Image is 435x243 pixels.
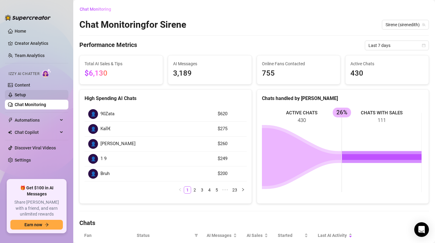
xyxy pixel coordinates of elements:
[15,158,31,163] a: Settings
[15,127,58,137] span: Chat Copilot
[88,139,98,149] div: 👤
[176,186,184,194] button: left
[230,186,239,194] li: 23
[176,186,184,194] li: Previous Page
[184,187,191,193] a: 1
[100,125,111,133] span: Kall€
[79,41,137,50] h4: Performance Metrics
[206,187,213,193] a: 4
[218,140,243,148] article: $260
[194,234,198,237] span: filter
[247,232,263,239] span: AI Sales
[218,155,243,163] article: $249
[220,186,230,194] li: Next 5 Pages
[85,95,247,102] div: High Spending AI Chats
[10,220,63,230] button: Earn nowarrow-right
[368,41,425,50] span: Last 7 days
[88,109,98,119] div: 👤
[100,170,110,177] span: Bruh
[100,110,114,118] span: 90Zata
[42,69,51,77] img: AI Chatter
[241,188,245,191] span: right
[173,68,246,79] span: 3,189
[79,4,116,14] button: Chat Monitoring
[278,232,303,239] span: Started
[239,186,247,194] button: right
[80,7,111,12] span: Chat Monitoring
[137,232,192,239] span: Status
[15,38,63,48] a: Creator Analytics
[85,69,107,77] span: $6,130
[8,118,13,123] span: thunderbolt
[193,231,199,240] span: filter
[88,124,98,134] div: 👤
[422,44,426,47] span: calendar
[262,95,424,102] div: Chats handled by [PERSON_NAME]
[10,185,63,197] span: 🎁 Get $100 in AI Messages
[85,60,158,67] span: Total AI Sales & Tips
[178,188,182,191] span: left
[10,199,63,217] span: Share [PERSON_NAME] with a friend, and earn unlimited rewards
[79,219,429,227] h4: Chats
[15,92,26,97] a: Setup
[173,60,246,67] span: AI Messages
[15,53,45,58] a: Team Analytics
[15,83,30,88] a: Content
[350,60,424,67] span: Active Chats
[79,19,186,30] h2: Chat Monitoring for Sirene
[24,222,42,227] span: Earn now
[88,154,98,164] div: 👤
[318,232,348,239] span: Last AI Activity
[199,187,205,193] a: 3
[220,186,230,194] span: •••
[218,125,243,133] article: $275
[198,186,206,194] li: 3
[230,187,239,193] a: 23
[191,187,198,193] a: 2
[15,115,58,125] span: Automations
[386,20,425,29] span: Sirene (sirenedith)
[414,222,429,237] div: Open Intercom Messenger
[239,186,247,194] li: Next Page
[218,110,243,118] article: $620
[88,169,98,179] div: 👤
[15,102,46,107] a: Chat Monitoring
[262,60,335,67] span: Online Fans Contacted
[213,187,220,193] a: 5
[15,29,26,34] a: Home
[218,170,243,177] article: $200
[8,130,12,134] img: Chat Copilot
[422,23,426,27] span: team
[15,145,56,150] a: Discover Viral Videos
[100,140,136,148] span: [PERSON_NAME]
[45,223,49,227] span: arrow-right
[9,71,39,77] span: Izzy AI Chatter
[350,68,424,79] span: 430
[207,232,232,239] span: AI Messages
[262,68,335,79] span: 755
[5,15,51,21] img: logo-BBDzfeDw.svg
[100,155,107,163] span: 1 9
